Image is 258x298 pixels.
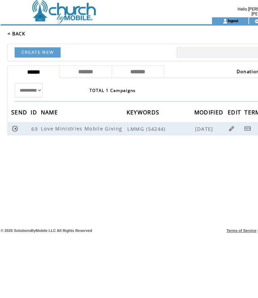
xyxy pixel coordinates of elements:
[127,125,194,132] span: LMMG (54244)
[15,47,61,58] a: CREATE NEW
[41,110,60,114] a: NAME
[31,107,39,120] span: ID
[127,107,161,120] span: KEYWORDS
[31,125,39,132] span: 69
[41,125,124,132] span: Love Ministries Mobile Giving
[228,18,238,23] a: logout
[194,110,225,114] a: MODIFIED
[90,88,136,93] span: TOTAL 1 Campaigns
[41,107,60,120] span: NAME
[31,110,39,114] a: ID
[127,110,161,114] a: KEYWORDS
[228,107,243,120] span: EDIT
[11,107,29,120] span: SEND
[227,229,257,233] a: Terms of Service
[223,18,228,24] img: account_icon.gif
[194,107,225,120] span: MODIFIED
[1,229,92,233] span: © 2025 SolutionsByMobile LLC All Rights Reserved
[195,125,215,132] span: [DATE]
[7,31,25,37] a: < BACK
